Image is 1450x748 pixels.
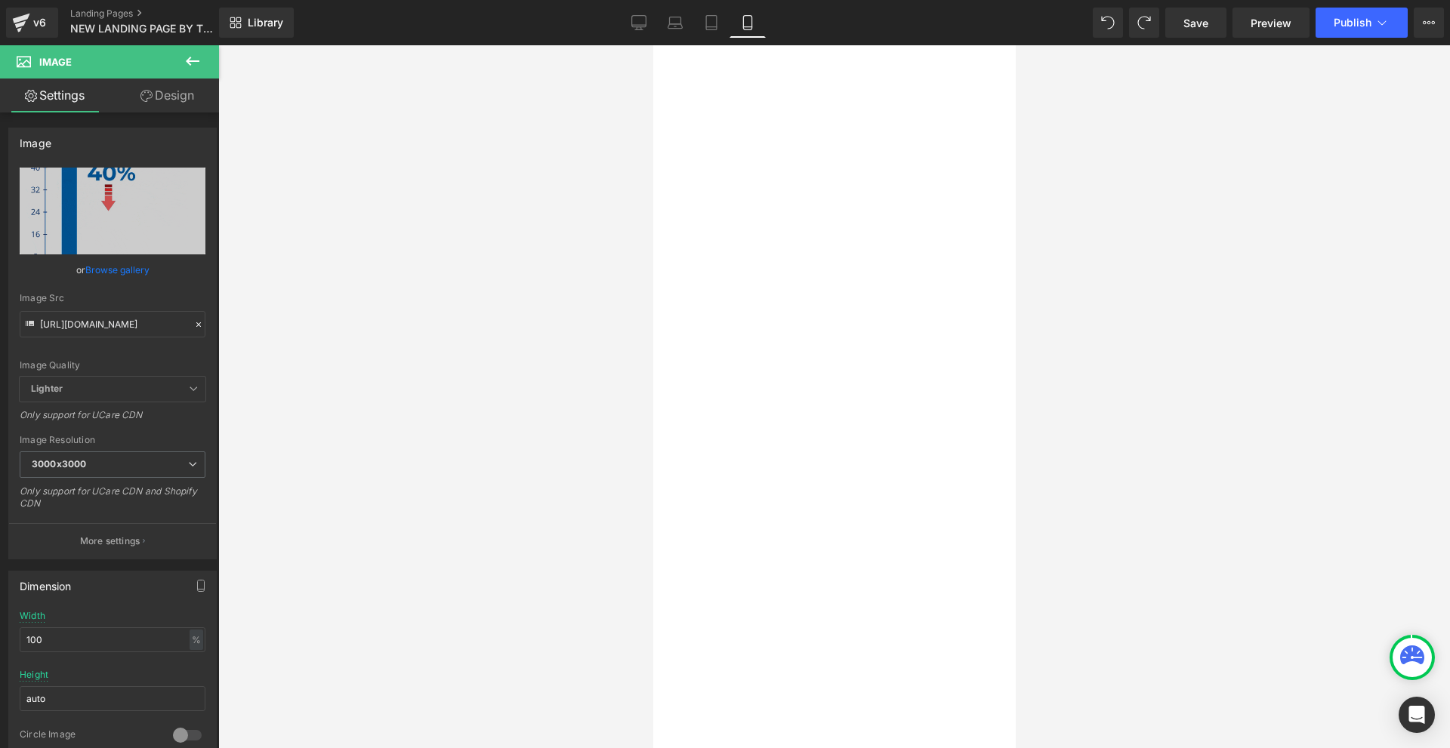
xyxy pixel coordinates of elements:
[248,16,283,29] span: Library
[32,458,86,469] b: 3000x3000
[20,293,205,303] div: Image Src
[1399,697,1435,733] div: Open Intercom Messenger
[20,627,205,652] input: auto
[70,8,244,20] a: Landing Pages
[6,8,58,38] a: v6
[657,8,693,38] a: Laptop
[20,262,205,278] div: or
[20,128,51,149] div: Image
[1334,17,1371,29] span: Publish
[1183,15,1208,31] span: Save
[730,8,766,38] a: Mobile
[39,56,72,68] span: Image
[219,8,294,38] a: New Library
[20,435,205,445] div: Image Resolution
[80,534,140,548] p: More settings
[85,257,150,283] a: Browse gallery
[20,611,45,621] div: Width
[1414,8,1444,38] button: More
[1251,15,1291,31] span: Preview
[190,629,203,650] div: %
[1232,8,1310,38] a: Preview
[20,409,205,431] div: Only support for UCare CDN
[20,360,205,371] div: Image Quality
[1129,8,1159,38] button: Redo
[20,485,205,519] div: Only support for UCare CDN and Shopify CDN
[20,686,205,711] input: auto
[31,383,63,394] b: Lighter
[1316,8,1408,38] button: Publish
[9,523,216,559] button: More settings
[693,8,730,38] a: Tablet
[20,311,205,337] input: Link
[20,571,72,593] div: Dimension
[113,78,222,112] a: Design
[30,13,49,32] div: v6
[20,728,158,744] div: Circle Image
[1093,8,1123,38] button: Undo
[70,23,215,35] span: NEW LANDING PAGE BY THE GREATEST OF THEM ALL (Sleep Patch)
[621,8,657,38] a: Desktop
[20,670,48,680] div: Height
